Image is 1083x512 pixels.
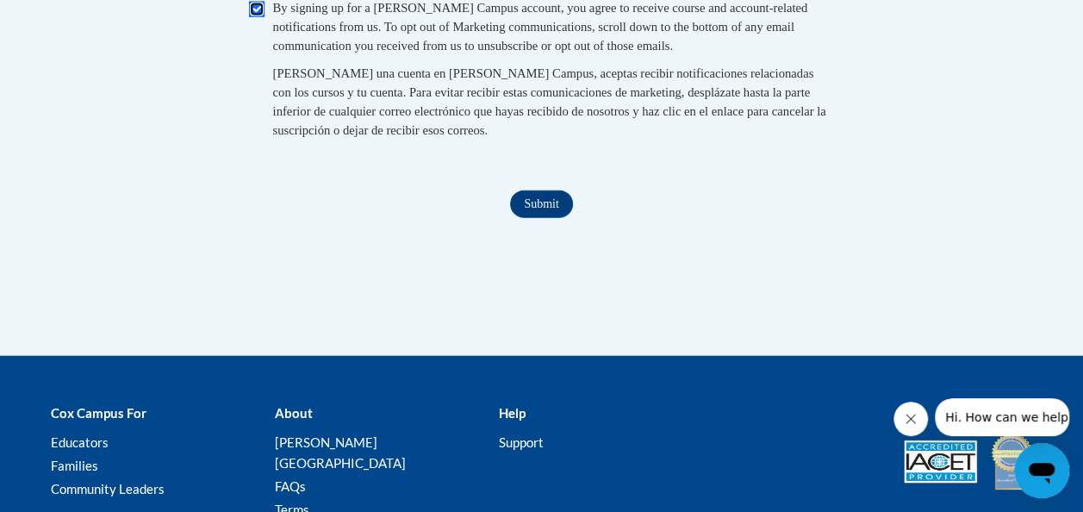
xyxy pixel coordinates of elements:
[51,458,98,473] a: Families
[273,66,826,137] span: [PERSON_NAME] una cuenta en [PERSON_NAME] Campus, aceptas recibir notificaciones relacionadas con...
[498,434,543,450] a: Support
[935,398,1069,436] iframe: Message from company
[498,405,525,421] b: Help
[51,405,146,421] b: Cox Campus For
[510,190,572,218] input: Submit
[274,478,305,494] a: FAQs
[274,434,405,471] a: [PERSON_NAME][GEOGRAPHIC_DATA]
[51,434,109,450] a: Educators
[274,405,312,421] b: About
[273,1,808,53] span: By signing up for a [PERSON_NAME] Campus account, you agree to receive course and account-related...
[10,12,140,26] span: Hi. How can we help?
[51,481,165,496] a: Community Leaders
[904,440,977,484] img: Accredited IACET® Provider
[1014,443,1069,498] iframe: Button to launch messaging window
[893,402,928,436] iframe: Close message
[990,432,1033,492] img: IDA® Accredited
